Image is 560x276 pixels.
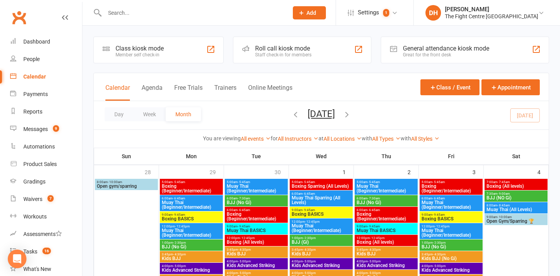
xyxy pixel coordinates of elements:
[356,271,416,275] span: 4:00pm
[161,213,221,217] span: 9:00am
[238,248,251,252] span: - 4:30pm
[161,217,221,221] span: Boxing BASICS
[291,236,351,240] span: 1:00pm
[10,121,82,138] a: Messages 9
[142,84,163,101] button: Agenda
[238,197,250,200] span: - 7:30am
[497,204,510,207] span: - 8:45am
[173,213,185,217] span: - 9:45am
[368,271,381,275] span: - 5:00pm
[133,107,166,121] button: Week
[173,264,186,268] span: - 5:00pm
[96,180,156,184] span: 8:00am
[486,184,546,189] span: Boxing (All levels)
[421,256,481,261] span: Kids BJJ (No Gi)
[411,136,439,142] a: All Styles
[226,228,286,233] span: Muay Thai BASICS
[159,148,224,164] th: Mon
[318,135,324,141] strong: at
[291,263,351,268] span: Kids Advanced Striking
[23,213,47,220] div: Workouts
[10,51,82,68] a: People
[368,260,381,263] span: - 5:00pm
[497,215,512,219] span: - 10:00am
[238,225,250,228] span: - 9:45am
[271,135,278,141] strong: for
[291,184,351,189] span: Boxing Sparring (All Levels)
[173,241,186,245] span: - 2:30pm
[166,107,201,121] button: Month
[10,33,82,51] a: Dashboard
[421,217,481,221] span: Boxing BASICS
[145,165,159,178] div: 28
[367,197,380,200] span: - 7:30am
[408,165,418,178] div: 2
[537,165,548,178] div: 4
[356,248,416,252] span: 3:45pm
[226,248,286,252] span: 3:45pm
[403,45,489,52] div: General attendance kiosk mode
[226,184,286,193] span: Muay Thai (Beginner/Intermediate)
[108,180,122,184] span: - 10:00am
[368,248,381,252] span: - 4:30pm
[306,10,316,16] span: Add
[275,165,289,178] div: 30
[291,260,351,263] span: 4:00pm
[226,260,286,263] span: 4:00pm
[356,236,416,240] span: 12:00pm
[96,184,156,189] span: Open gym/sparring
[356,197,416,200] span: 6:00am
[102,7,283,18] input: Search...
[226,208,286,212] span: 6:00am
[174,84,203,101] button: Free Trials
[486,192,546,196] span: 7:30am
[291,220,351,224] span: 12:00pm
[421,241,481,245] span: 1:00pm
[433,264,446,268] span: - 5:00pm
[421,264,481,268] span: 4:00pm
[23,126,48,132] div: Messages
[226,197,286,200] span: 6:00am
[356,180,416,184] span: 5:00am
[421,268,481,273] span: Kids Advanced Striking
[356,184,416,193] span: Muay Thai (Beginner/Intermediate)
[10,155,82,173] a: Product Sales
[356,228,416,233] span: Muay Thai BASICS
[420,79,479,95] button: Class / Event
[421,253,481,256] span: 3:45pm
[356,263,416,268] span: Kids Advanced Striking
[432,180,445,184] span: - 5:45am
[293,6,326,19] button: Add
[203,135,241,141] strong: You are viewing
[53,125,59,132] span: 9
[241,136,271,142] a: All events
[226,212,286,221] span: Boxing (Beginner/Intermediate)
[291,208,351,212] span: 9:00am
[305,220,320,224] span: - 12:45pm
[486,215,546,219] span: 9:00am
[421,184,481,193] span: Boxing (Beginner/Intermediate)
[362,135,372,141] strong: with
[226,240,286,245] span: Boxing (All levels)
[23,231,62,237] div: Assessments
[161,264,221,268] span: 4:00pm
[358,4,379,21] span: Settings
[8,250,26,268] div: Open Intercom Messenger
[23,178,45,185] div: Gradings
[226,263,286,268] span: Kids Advanced Striking
[226,236,286,240] span: 12:00pm
[291,212,351,217] span: Boxing BASICS
[497,192,510,196] span: - 9:00am
[23,248,37,255] div: Tasks
[370,236,385,240] span: - 12:45pm
[291,252,351,256] span: Kids BJJ
[278,136,318,142] a: All Instructors
[303,271,316,275] span: - 5:00pm
[486,196,546,200] span: BJJ (NO Gi)
[161,197,221,200] span: 6:00am
[175,225,190,228] span: - 12:45pm
[23,108,42,115] div: Reports
[238,180,250,184] span: - 5:45am
[23,38,50,45] div: Dashboard
[214,84,236,101] button: Trainers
